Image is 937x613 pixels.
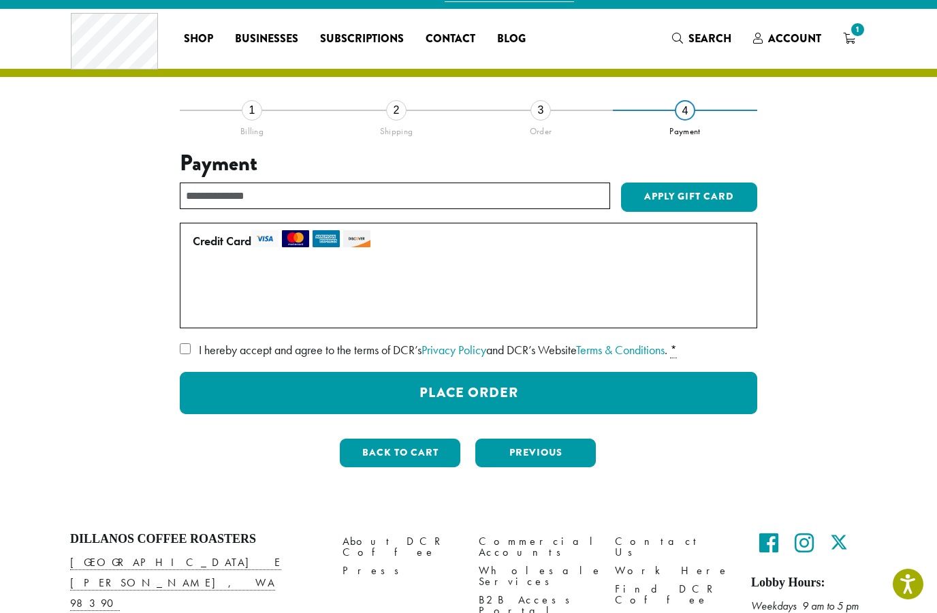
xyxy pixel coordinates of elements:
a: Terms & Conditions [576,342,665,358]
div: 1 [242,100,262,121]
img: visa [251,230,279,247]
span: Businesses [235,31,298,48]
button: Place Order [180,372,757,414]
h5: Lobby Hours: [751,576,867,591]
label: Credit Card [193,230,739,252]
a: Contact Us [615,532,731,561]
span: Search [688,31,731,46]
div: Billing [180,121,324,137]
a: Press [343,561,458,580]
button: Back to cart [340,439,460,467]
a: Wholesale Services [479,561,594,591]
div: Shipping [324,121,469,137]
span: I hereby accept and agree to the terms of DCR’s and DCR’s Website . [199,342,667,358]
span: 1 [848,20,867,39]
button: Previous [475,439,596,467]
span: Subscriptions [320,31,404,48]
em: Weekdays 9 am to 5 pm [751,599,859,613]
a: Search [661,27,742,50]
input: I hereby accept and agree to the terms of DCR’sPrivacy Policyand DCR’s WebsiteTerms & Conditions. * [180,343,191,354]
div: 4 [675,100,695,121]
a: Commercial Accounts [479,532,594,561]
span: Shop [184,31,213,48]
h3: Payment [180,151,757,176]
div: 2 [386,100,407,121]
div: Order [469,121,613,137]
img: amex [313,230,340,247]
a: Shop [173,28,224,50]
img: discover [343,230,370,247]
button: Apply Gift Card [621,183,757,213]
h4: Dillanos Coffee Roasters [70,532,322,547]
span: Blog [497,31,526,48]
div: Payment [613,121,757,137]
span: Contact [426,31,475,48]
abbr: required [670,342,677,358]
img: mastercard [282,230,309,247]
a: Privacy Policy [422,342,486,358]
div: 3 [530,100,551,121]
a: Find DCR Coffee [615,580,731,610]
a: About DCR Coffee [343,532,458,561]
a: Work Here [615,561,731,580]
span: Account [768,31,821,46]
